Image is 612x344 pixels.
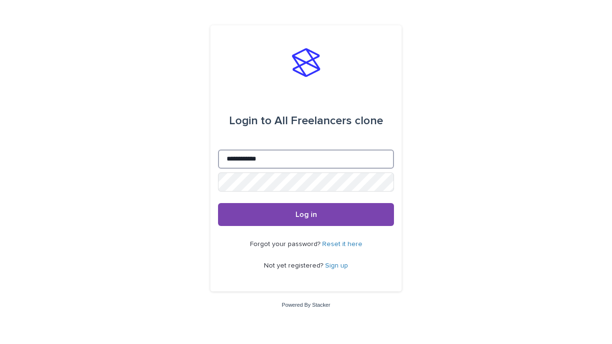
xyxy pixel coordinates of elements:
button: Log in [218,203,394,226]
span: Log in [295,211,317,218]
a: Reset it here [322,241,362,247]
a: Powered By Stacker [282,302,330,308]
a: Sign up [325,262,348,269]
span: Forgot your password? [250,241,322,247]
span: Not yet registered? [264,262,325,269]
div: All Freelancers clone [229,107,383,134]
img: stacker-logo-s-only.png [292,48,320,77]
span: Login to [229,115,272,127]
